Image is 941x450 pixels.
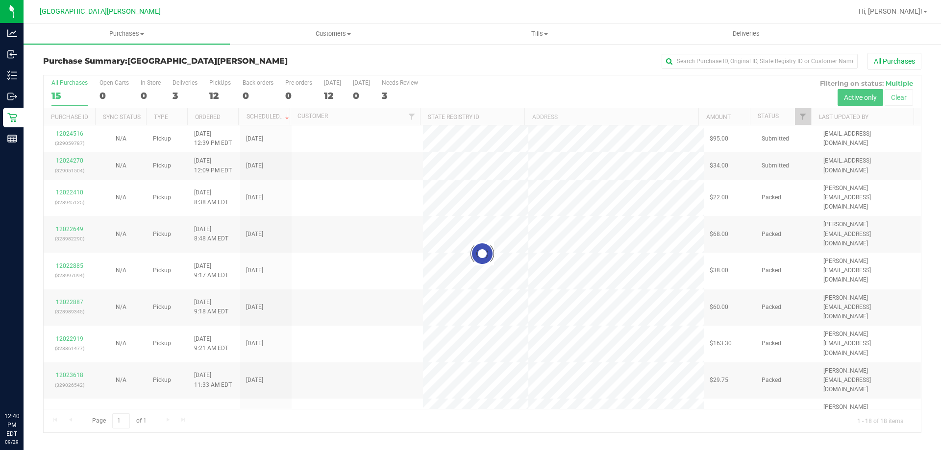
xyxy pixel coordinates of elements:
span: Customers [230,29,436,38]
p: 09/29 [4,438,19,446]
button: All Purchases [867,53,921,70]
a: Tills [436,24,643,44]
inline-svg: Reports [7,134,17,143]
span: Purchases [24,29,230,38]
span: [GEOGRAPHIC_DATA][PERSON_NAME] [127,56,288,66]
input: Search Purchase ID, Original ID, State Registry ID or Customer Name... [662,54,858,69]
span: [GEOGRAPHIC_DATA][PERSON_NAME] [40,7,161,16]
span: Hi, [PERSON_NAME]! [859,7,922,15]
a: Purchases [24,24,230,44]
iframe: Resource center [10,372,39,401]
inline-svg: Retail [7,113,17,122]
a: Deliveries [643,24,849,44]
span: Tills [437,29,642,38]
inline-svg: Inventory [7,71,17,80]
inline-svg: Outbound [7,92,17,101]
span: Deliveries [719,29,773,38]
a: Customers [230,24,436,44]
inline-svg: Analytics [7,28,17,38]
h3: Purchase Summary: [43,57,336,66]
p: 12:40 PM EDT [4,412,19,438]
inline-svg: Inbound [7,49,17,59]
